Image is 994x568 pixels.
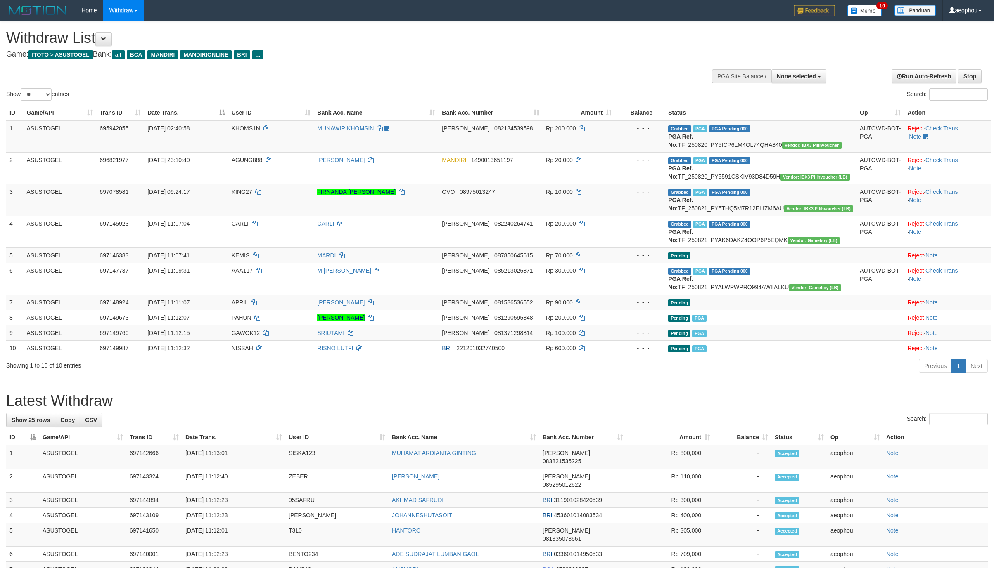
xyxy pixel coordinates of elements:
label: Search: [907,413,988,425]
td: · · [904,216,991,247]
td: 7 [6,295,24,310]
th: Trans ID: activate to sort column ascending [126,430,182,445]
td: ASUSTOGEL [24,152,97,184]
span: 697146383 [100,252,128,259]
a: Reject [907,252,924,259]
td: ASUSTOGEL [39,469,126,493]
span: [DATE] 11:07:04 [147,220,190,227]
span: Copy 081290595848 to clipboard [494,314,533,321]
a: [PERSON_NAME] [317,157,365,163]
span: [DATE] 11:11:07 [147,299,190,306]
span: Grabbed [668,157,691,164]
td: ASUSTOGEL [39,493,126,508]
td: 3 [6,493,39,508]
td: ASUSTOGEL [24,216,97,247]
td: 4 [6,508,39,523]
td: AUTOWD-BOT-PGA [856,152,904,184]
td: 10 [6,340,24,356]
span: APRIL [232,299,248,306]
td: 5 [6,247,24,263]
a: CARLI [317,220,334,227]
td: - [714,445,771,469]
td: 4 [6,216,24,247]
a: Note [925,299,938,306]
a: Reject [907,314,924,321]
td: · [904,310,991,325]
span: Copy 082240264741 to clipboard [494,220,533,227]
span: Vendor URL: https://dashboard.q2checkout.com/secure [789,284,841,291]
a: Run Auto-Refresh [892,69,956,83]
span: BRI [543,512,552,519]
span: Show 25 rows [12,417,50,423]
span: PAHUN [232,314,251,321]
td: 1 [6,120,24,153]
a: Check Trans [925,220,958,227]
td: 3 [6,184,24,216]
span: Copy [60,417,75,423]
div: - - - [618,124,662,132]
span: Marked by aeophou [692,330,707,337]
span: KING27 [232,189,252,195]
span: Rp 100.000 [546,330,576,336]
div: - - - [618,313,662,322]
span: Pending [668,345,690,352]
span: Copy 453601014083534 to clipboard [554,512,602,519]
th: User ID: activate to sort column ascending [228,105,314,120]
th: Op: activate to sort column ascending [856,105,904,120]
span: BRI [442,345,451,351]
span: Grabbed [668,189,691,196]
span: [PERSON_NAME] [442,299,489,306]
span: Accepted [775,512,799,519]
th: Date Trans.: activate to sort column descending [144,105,228,120]
span: 697149987 [100,345,128,351]
span: AGUNG888 [232,157,263,163]
span: [DATE] 11:07:41 [147,252,190,259]
td: [DATE] 11:12:23 [182,493,285,508]
span: Copy 311901028420539 to clipboard [554,497,602,503]
img: Button%20Memo.svg [847,5,882,16]
a: Note [909,165,921,172]
span: Grabbed [668,221,691,228]
label: Search: [907,88,988,101]
th: Status: activate to sort column ascending [771,430,827,445]
a: Check Trans [925,189,958,195]
th: Amount: activate to sort column ascending [543,105,615,120]
div: - - - [618,329,662,337]
td: ASUSTOGEL [24,310,97,325]
span: Rp 10.000 [546,189,573,195]
span: [PERSON_NAME] [442,220,489,227]
a: Reject [907,189,924,195]
img: MOTION_logo.png [6,4,69,16]
span: Marked by aeophou [693,268,707,275]
td: [DATE] 11:12:01 [182,523,285,547]
td: [DATE] 11:12:40 [182,469,285,493]
a: Note [925,252,938,259]
span: Copy 083821535225 to clipboard [543,458,581,464]
span: NISSAH [232,345,253,351]
span: 697078581 [100,189,128,195]
th: Date Trans.: activate to sort column ascending [182,430,285,445]
a: Show 25 rows [6,413,55,427]
a: ADE SUDRAJAT LUMBAN GAOL [392,551,479,557]
th: ID: activate to sort column descending [6,430,39,445]
td: 2 [6,152,24,184]
td: ASUSTOGEL [24,247,97,263]
a: Reject [907,157,924,163]
span: Marked by aeophou [692,315,707,322]
a: Note [886,527,899,534]
th: Action [883,430,988,445]
span: [PERSON_NAME] [442,267,489,274]
span: [PERSON_NAME] [543,450,590,456]
img: Feedback.jpg [794,5,835,16]
span: Vendor URL: https://dashboard.q2checkout.com/secure [784,205,853,212]
div: - - - [618,344,662,352]
td: aeophou [827,493,883,508]
td: ASUSTOGEL [39,508,126,523]
a: Reject [907,330,924,336]
a: Note [925,314,938,321]
button: None selected [771,69,826,83]
span: [DATE] 02:40:58 [147,125,190,132]
td: AUTOWD-BOT-PGA [856,216,904,247]
b: PGA Ref. No: [668,229,693,243]
span: Copy 087850645615 to clipboard [494,252,533,259]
